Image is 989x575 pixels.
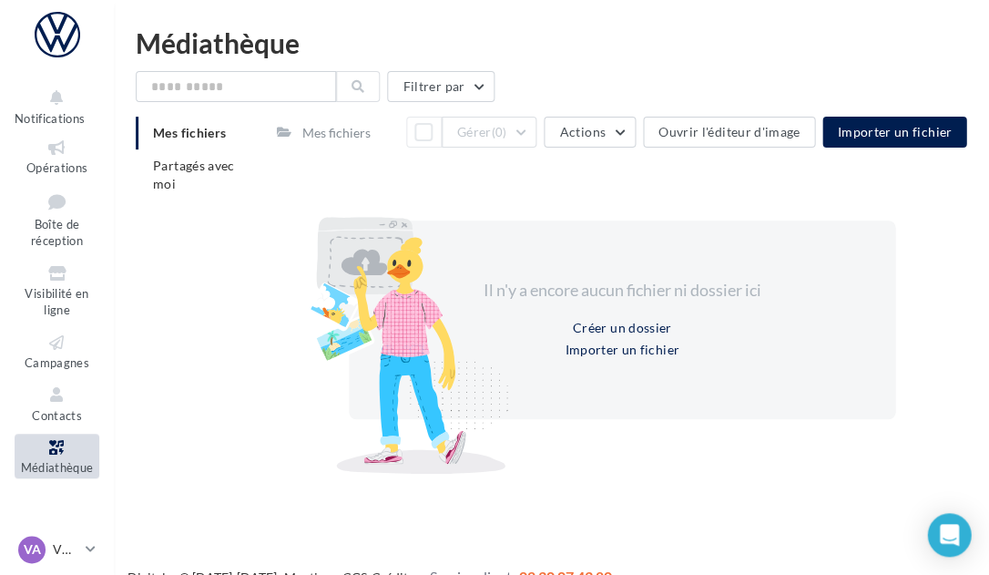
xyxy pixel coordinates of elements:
[491,125,506,139] span: (0)
[927,513,971,557] div: Open Intercom Messenger
[21,460,94,475] span: Médiathèque
[15,532,99,567] a: VA VW [GEOGRAPHIC_DATA]
[557,339,687,361] button: Importer un fichier
[15,434,99,478] a: Médiathèque
[15,186,99,252] a: Boîte de réception
[302,124,371,142] div: Mes fichiers
[15,260,99,322] a: Visibilité en ligne
[15,381,99,426] a: Contacts
[53,540,78,559] p: VW [GEOGRAPHIC_DATA]
[442,117,537,148] button: Gérer(0)
[544,117,635,148] button: Actions
[15,329,99,374] a: Campagnes
[32,407,82,422] span: Contacts
[643,117,815,148] button: Ouvrir l'éditeur d'image
[387,71,494,102] button: Filtrer par
[153,158,235,191] span: Partagés avec moi
[15,111,85,126] span: Notifications
[566,317,679,339] button: Créer un dossier
[837,124,952,139] span: Importer un fichier
[559,124,605,139] span: Actions
[25,355,89,370] span: Campagnes
[822,117,966,148] button: Importer un fichier
[136,29,967,56] div: Médiathèque
[24,540,41,559] span: VA
[26,160,87,175] span: Opérations
[25,286,88,318] span: Visibilité en ligne
[153,125,226,140] span: Mes fichiers
[15,134,99,179] a: Opérations
[31,217,83,249] span: Boîte de réception
[483,280,760,300] span: Il n'y a encore aucun fichier ni dossier ici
